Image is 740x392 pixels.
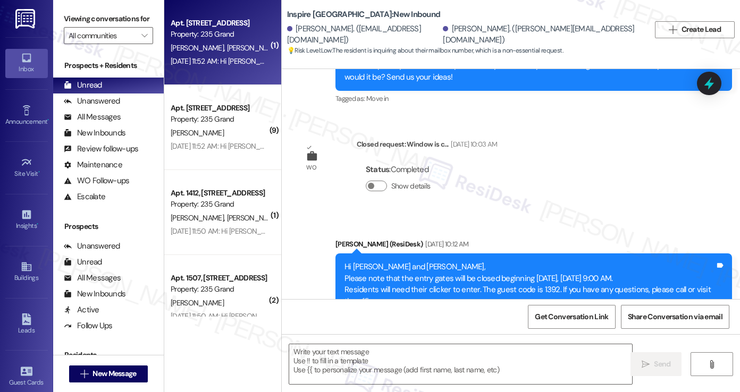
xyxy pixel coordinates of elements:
i:  [80,370,88,378]
span: [PERSON_NAME] [171,43,227,53]
i:  [642,360,650,369]
span: [PERSON_NAME] [226,43,280,53]
div: All Messages [64,112,121,123]
div: All Messages [64,272,121,284]
strong: 💡 Risk Level: Low [287,46,332,55]
span: [PERSON_NAME] [171,213,227,223]
span: New Message [93,368,136,379]
button: Send [630,352,682,376]
span: • [38,168,40,176]
span: • [47,116,49,124]
span: Move in [366,94,388,103]
div: Prospects [53,221,164,232]
div: [PERSON_NAME]. ([PERSON_NAME][EMAIL_ADDRESS][DOMAIN_NAME]) [443,23,642,46]
a: Buildings [5,258,48,286]
div: [DATE] 10:03 AM [448,139,497,150]
div: [DATE] 10:12 AM [423,238,468,250]
b: Status [366,164,390,175]
div: Tagged as: [335,91,732,106]
span: Create Lead [682,24,721,35]
a: Inbox [5,49,48,78]
img: ResiDesk Logo [15,9,37,29]
input: All communities [69,27,136,44]
div: New Inbounds [64,288,125,300]
div: Residents [53,350,164,361]
span: [PERSON_NAME] [171,298,224,308]
div: Active [64,304,99,316]
label: Show details [391,181,431,192]
a: Leads [5,310,48,339]
span: • [37,220,38,228]
a: Guest Cards [5,362,48,391]
div: Unread [64,257,102,268]
span: Share Conversation via email [628,311,722,322]
button: Share Conversation via email [621,305,729,329]
div: Unanswered [64,241,120,252]
span: Send [654,359,670,370]
button: Get Conversation Link [528,305,615,329]
div: Apt. [STREET_ADDRESS] [171,103,269,114]
div: : Completed [366,161,435,178]
div: Property: 235 Grand [171,29,269,40]
div: Apt. [STREET_ADDRESS] [171,18,269,29]
b: Inspire [GEOGRAPHIC_DATA]: New Inbound [287,9,440,20]
div: New Inbounds [64,127,125,139]
div: WO [306,162,316,173]
div: [PERSON_NAME]. ([EMAIL_ADDRESS][DOMAIN_NAME]) [287,23,441,46]
div: [PERSON_NAME] (ResiDesk) [335,238,732,253]
div: Follow Ups [64,320,113,331]
i:  [141,31,147,40]
div: Hi [PERSON_NAME] and [PERSON_NAME], Please note that the entry gates will be closed beginning [DA... [344,261,715,307]
div: Property: 235 Grand [171,114,269,125]
span: : The resident is inquiring about their mailbox number, which is a non-essential request. [287,45,563,56]
i:  [669,25,677,34]
span: [PERSON_NAME] [171,128,224,138]
button: Create Lead [655,21,735,38]
a: Insights • [5,206,48,234]
a: Site Visit • [5,154,48,182]
div: Apt. 1507, [STREET_ADDRESS] [171,272,269,284]
div: Property: 235 Grand [171,199,269,210]
span: [PERSON_NAME] [226,213,280,223]
label: Viewing conversations for [64,11,153,27]
div: Prospects + Residents [53,60,164,71]
div: Unanswered [64,96,120,107]
div: Maintenance [64,159,122,171]
div: Property: 235 Grand [171,284,269,295]
div: Closed request: Window is c... [357,139,498,154]
div: Escalate [64,191,105,202]
div: Unread [64,80,102,91]
div: Review follow-ups [64,143,138,155]
div: Apt. 1412, [STREET_ADDRESS] [171,188,269,199]
button: New Message [69,365,148,382]
span: Get Conversation Link [535,311,608,322]
div: WO Follow-ups [64,175,129,186]
i:  [708,360,716,369]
